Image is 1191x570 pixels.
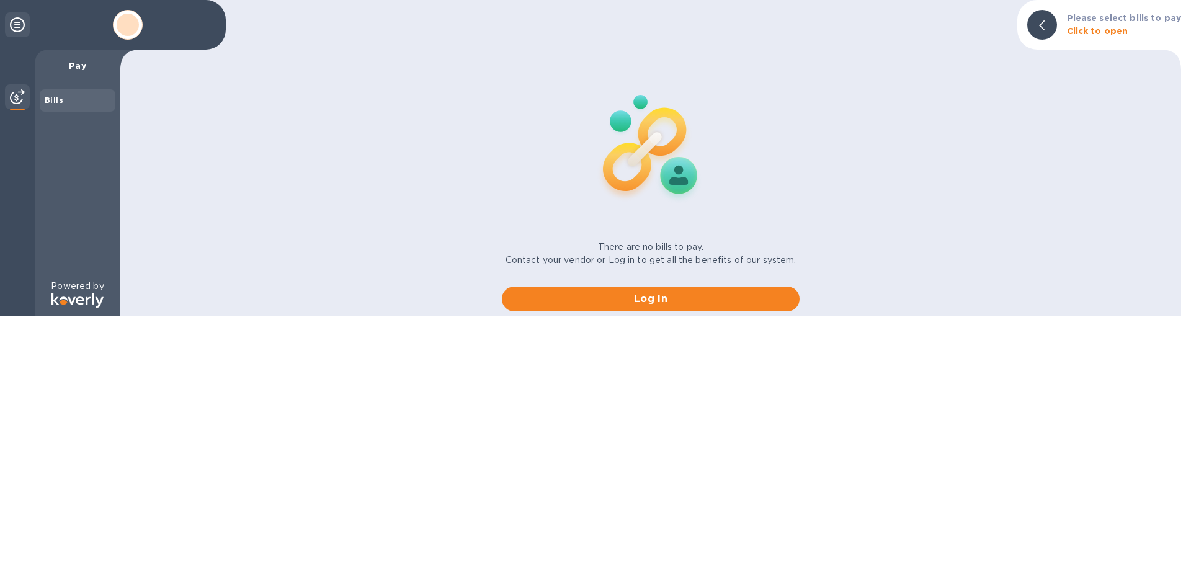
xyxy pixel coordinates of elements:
b: Please select bills to pay [1067,13,1181,23]
img: Logo [51,293,104,308]
p: Pay [45,60,110,72]
b: Bills [45,96,63,105]
span: Log in [512,292,790,306]
p: Powered by [51,280,104,293]
button: Log in [502,287,800,311]
p: There are no bills to pay. Contact your vendor or Log in to get all the benefits of our system. [506,241,796,267]
b: Click to open [1067,26,1128,36]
